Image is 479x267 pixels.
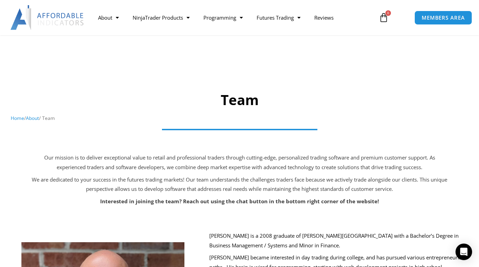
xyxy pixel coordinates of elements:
[368,8,399,28] a: 0
[126,10,197,25] a: NinjaTrader Products
[414,11,472,25] a: MEMBERS AREA
[307,10,341,25] a: Reviews
[31,153,449,172] p: Our mission is to deliver exceptional value to retail and professional traders through cutting-ed...
[456,244,472,260] div: Open Intercom Messenger
[11,115,24,121] a: Home
[100,198,379,205] strong: Interested in joining the team? Reach out using the chat button in the bottom right corner of the...
[10,5,85,30] img: LogoAI | Affordable Indicators – NinjaTrader
[385,10,391,16] span: 0
[91,10,126,25] a: About
[11,114,468,123] nav: Breadcrumb
[26,115,39,121] a: About
[197,10,250,25] a: Programming
[250,10,307,25] a: Futures Trading
[91,10,374,25] nav: Menu
[31,175,449,194] p: We are dedicated to your success in the futures trading markets! Our team understands the challen...
[209,231,472,250] p: [PERSON_NAME] is a 2008 graduate of [PERSON_NAME][GEOGRAPHIC_DATA] with a Bachelor’s Degree in Bu...
[422,15,465,20] span: MEMBERS AREA
[11,90,468,110] h1: Team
